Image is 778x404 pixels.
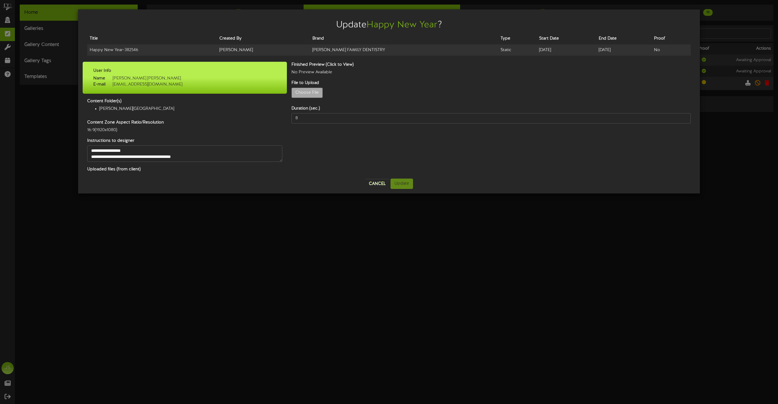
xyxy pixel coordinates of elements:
span: Happy New Year [367,20,437,30]
td: Happy New Year - 382546 [87,44,217,56]
label: Duration (sec.) [287,106,695,112]
label: Uploaded files (from client) [83,166,287,172]
span: [PERSON_NAME] [PERSON_NAME] [105,76,181,81]
label: Finished Preview (Click to View) [287,62,695,68]
label: User Info [89,68,281,74]
th: Title [87,33,217,44]
td: [PERSON_NAME] [217,44,310,56]
th: Created By [217,33,310,44]
strong: E-mail [93,82,105,87]
div: 16:9 ( 1920x1080 ) [83,127,287,133]
label: File to Upload [287,80,695,86]
span: [EMAIL_ADDRESS][DOMAIN_NAME] [105,82,182,87]
div: No Preview Available [287,69,695,75]
td: Static [498,44,536,56]
h2: Update ? [87,20,691,30]
label: Instructions to designer [83,138,287,144]
button: Cancel [365,179,389,189]
td: [DATE] [596,44,652,56]
label: Content Folder(s) [83,98,287,104]
th: Start Date [537,33,597,44]
th: End Date [596,33,652,44]
td: No [652,44,691,56]
th: Type [498,33,536,44]
strong: Name [93,76,105,81]
td: [PERSON_NAME] FAMILY DENTISTRY [310,44,498,56]
button: Update [391,179,413,189]
th: Proof [652,33,691,44]
td: [DATE] [537,44,597,56]
label: Content Zone Aspect Ratio/Resolution [83,120,287,126]
li: [PERSON_NAME][GEOGRAPHIC_DATA] [99,106,282,112]
th: Brand [310,33,498,44]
